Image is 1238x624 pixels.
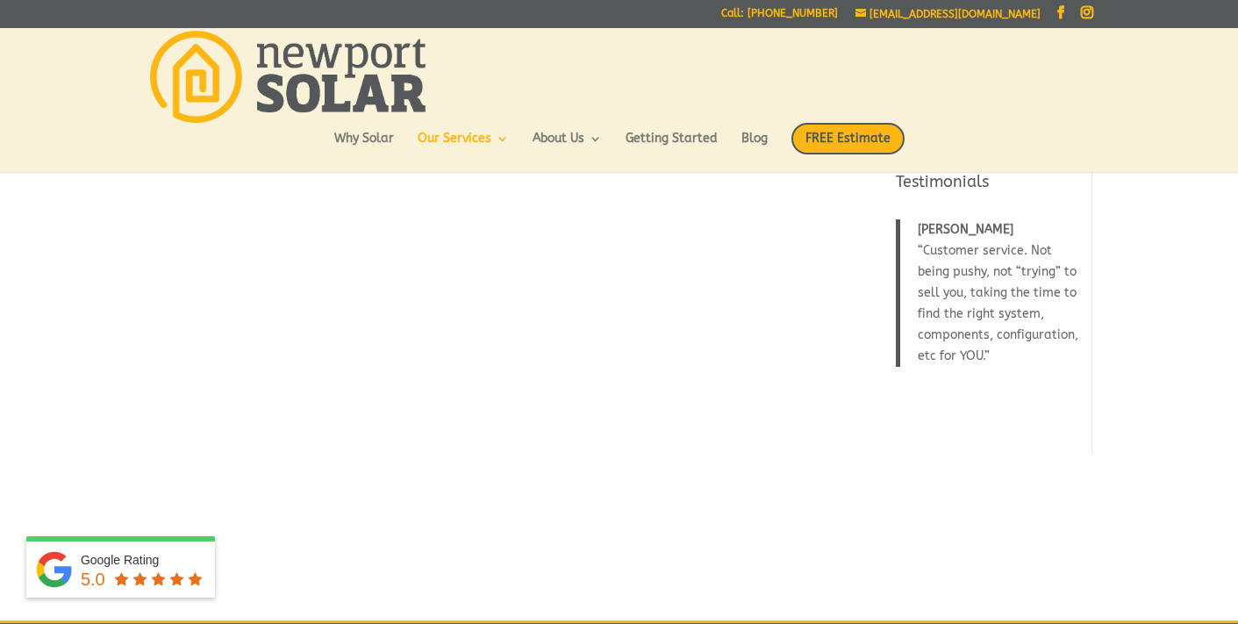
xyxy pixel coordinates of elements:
[791,123,905,154] span: FREE Estimate
[81,551,206,569] div: Google Rating
[896,171,1081,202] h4: Testimonials
[855,8,1041,20] a: [EMAIL_ADDRESS][DOMAIN_NAME]
[626,133,718,162] a: Getting Started
[533,133,602,162] a: About Us
[741,133,768,162] a: Blog
[721,8,838,26] a: Call: [PHONE_NUMBER]
[918,222,1013,237] span: [PERSON_NAME]
[418,133,509,162] a: Our Services
[791,123,905,172] a: FREE Estimate
[896,219,1081,367] blockquote: Customer service. Not being pushy, not “trying” to sell you, taking the time to find the right sy...
[150,31,426,123] img: Newport Solar | Solar Energy Optimized.
[334,133,394,162] a: Why Solar
[81,570,105,589] span: 5.0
